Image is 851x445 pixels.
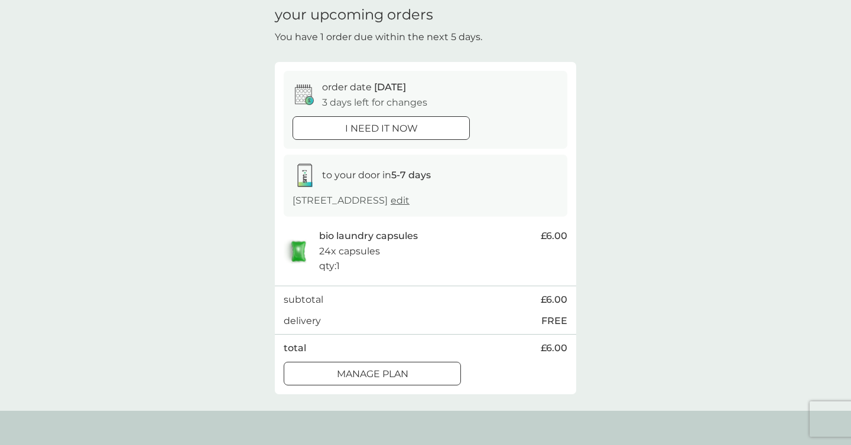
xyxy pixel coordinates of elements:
[541,228,567,244] span: £6.00
[541,341,567,356] span: £6.00
[284,362,461,385] button: Manage plan
[391,169,431,181] strong: 5-7 days
[284,341,306,356] p: total
[319,259,340,274] p: qty : 1
[322,80,406,95] p: order date
[391,195,410,206] a: edit
[293,116,470,140] button: i need it now
[293,193,410,208] p: [STREET_ADDRESS]
[284,313,321,329] p: delivery
[337,367,408,382] p: Manage plan
[319,244,380,259] p: 24x capsules
[284,292,323,307] p: subtotal
[319,228,418,244] p: bio laundry capsules
[322,169,431,181] span: to your door in
[541,292,567,307] span: £6.00
[275,6,433,24] h1: your upcoming orders
[322,95,427,110] p: 3 days left for changes
[374,81,406,93] span: [DATE]
[541,313,567,329] p: FREE
[345,121,418,136] p: i need it now
[275,30,482,45] p: You have 1 order due within the next 5 days.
